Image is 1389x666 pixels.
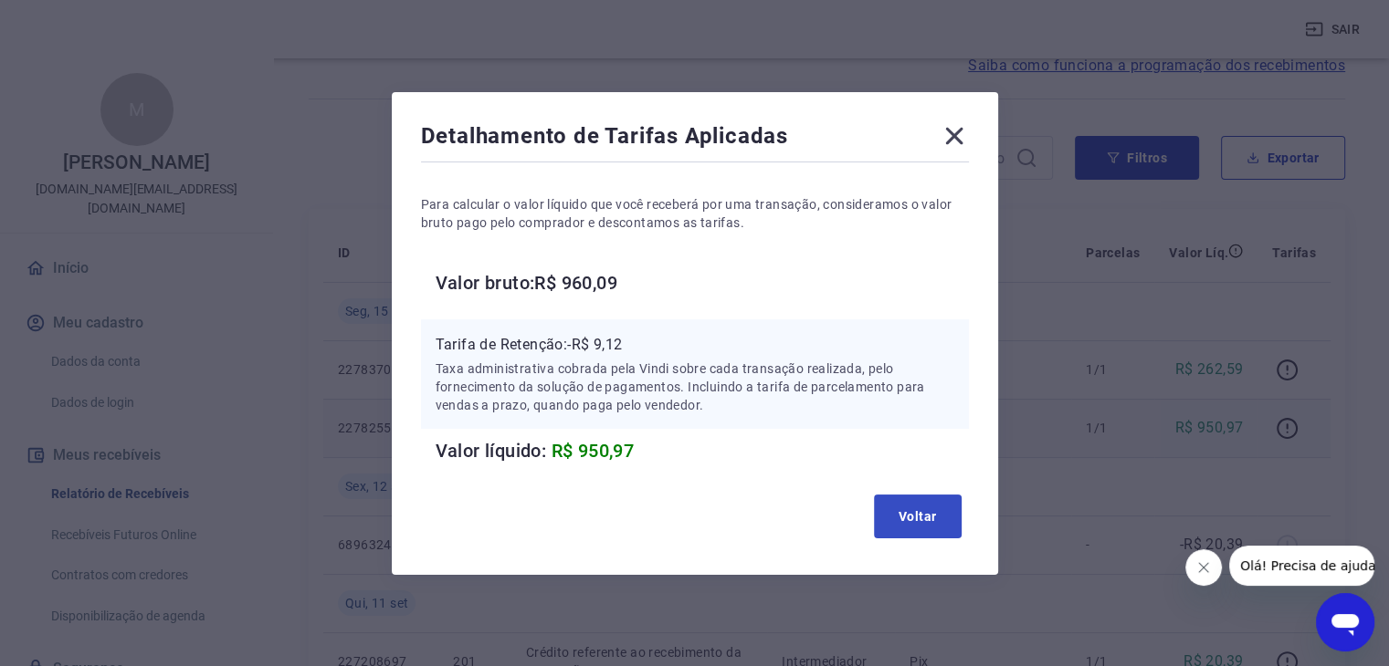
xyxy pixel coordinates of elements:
[11,13,153,27] span: Olá! Precisa de ajuda?
[436,268,969,297] h6: Valor bruto: R$ 960,09
[421,121,969,158] div: Detalhamento de Tarifas Aplicadas
[874,494,962,538] button: Voltar
[436,436,969,465] h6: Valor líquido:
[421,195,969,232] p: Para calcular o valor líquido que você receberá por uma transação, consideramos o valor bruto pag...
[1185,549,1222,586] iframe: Fechar mensagem
[1316,593,1374,651] iframe: Botão para abrir a janela de mensagens
[552,440,635,462] span: R$ 950,97
[1229,546,1374,586] iframe: Mensagem da empresa
[436,359,954,414] p: Taxa administrativa cobrada pela Vindi sobre cada transação realizada, pelo fornecimento da soluç...
[436,334,954,356] p: Tarifa de Retenção: -R$ 9,12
